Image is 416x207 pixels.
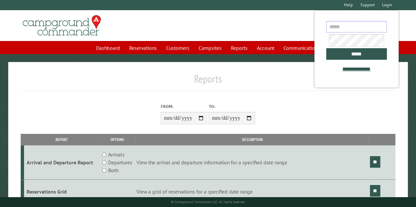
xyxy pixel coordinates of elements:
[253,42,278,54] a: Account
[162,42,193,54] a: Customers
[227,42,252,54] a: Reports
[24,180,99,204] td: Reservations Grid
[24,145,99,180] td: Arrival and Departure Report
[108,151,125,158] label: Arrivals
[195,42,226,54] a: Campsites
[135,180,369,204] td: View a grid of reservations for a specified date range
[125,42,161,54] a: Reservations
[171,200,245,204] small: © Campground Commander LLC. All rights reserved.
[108,166,118,174] label: Both
[92,42,124,54] a: Dashboard
[21,13,103,38] img: Campground Commander
[24,134,99,145] th: Report
[160,103,207,110] label: From:
[135,145,369,180] td: View the arrival and departure information for a specified date range
[208,103,255,110] label: To:
[99,134,135,145] th: Options
[280,42,324,54] a: Communications
[108,158,132,166] label: Departures
[21,72,395,91] h1: Reports
[135,134,369,145] th: Description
